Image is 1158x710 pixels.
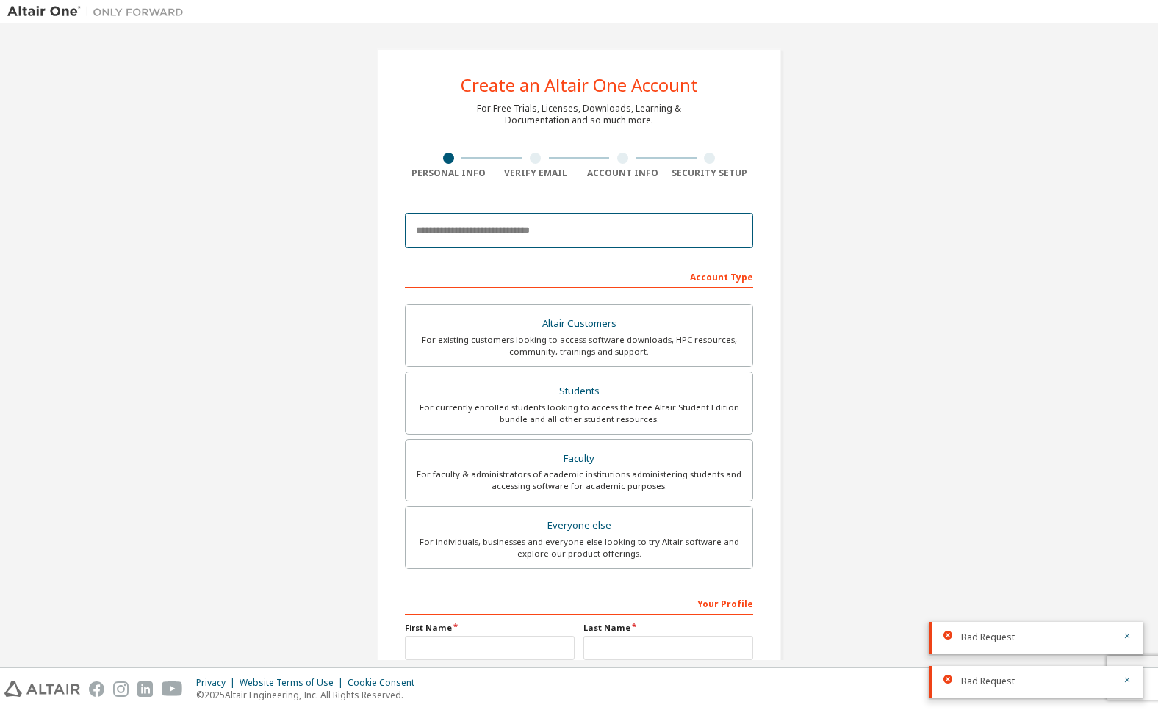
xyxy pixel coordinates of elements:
[405,167,492,179] div: Personal Info
[113,681,129,697] img: instagram.svg
[405,622,575,634] label: First Name
[414,449,744,469] div: Faculty
[196,689,423,701] p: © 2025 Altair Engineering, Inc. All Rights Reserved.
[89,681,104,697] img: facebook.svg
[196,677,240,689] div: Privacy
[414,468,744,492] div: For faculty & administrators of academic institutions administering students and accessing softwa...
[414,381,744,402] div: Students
[414,515,744,536] div: Everyone else
[162,681,183,697] img: youtube.svg
[414,314,744,334] div: Altair Customers
[666,167,754,179] div: Security Setup
[405,591,753,615] div: Your Profile
[414,536,744,559] div: For individuals, businesses and everyone else looking to try Altair software and explore our prod...
[492,167,580,179] div: Verify Email
[961,631,1015,643] span: Bad Request
[583,622,753,634] label: Last Name
[477,103,681,126] div: For Free Trials, Licenses, Downloads, Learning & Documentation and so much more.
[414,402,744,425] div: For currently enrolled students looking to access the free Altair Student Edition bundle and all ...
[961,675,1015,687] span: Bad Request
[348,677,423,689] div: Cookie Consent
[4,681,80,697] img: altair_logo.svg
[579,167,666,179] div: Account Info
[405,264,753,288] div: Account Type
[414,334,744,358] div: For existing customers looking to access software downloads, HPC resources, community, trainings ...
[240,677,348,689] div: Website Terms of Use
[137,681,153,697] img: linkedin.svg
[461,76,698,94] div: Create an Altair One Account
[7,4,191,19] img: Altair One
